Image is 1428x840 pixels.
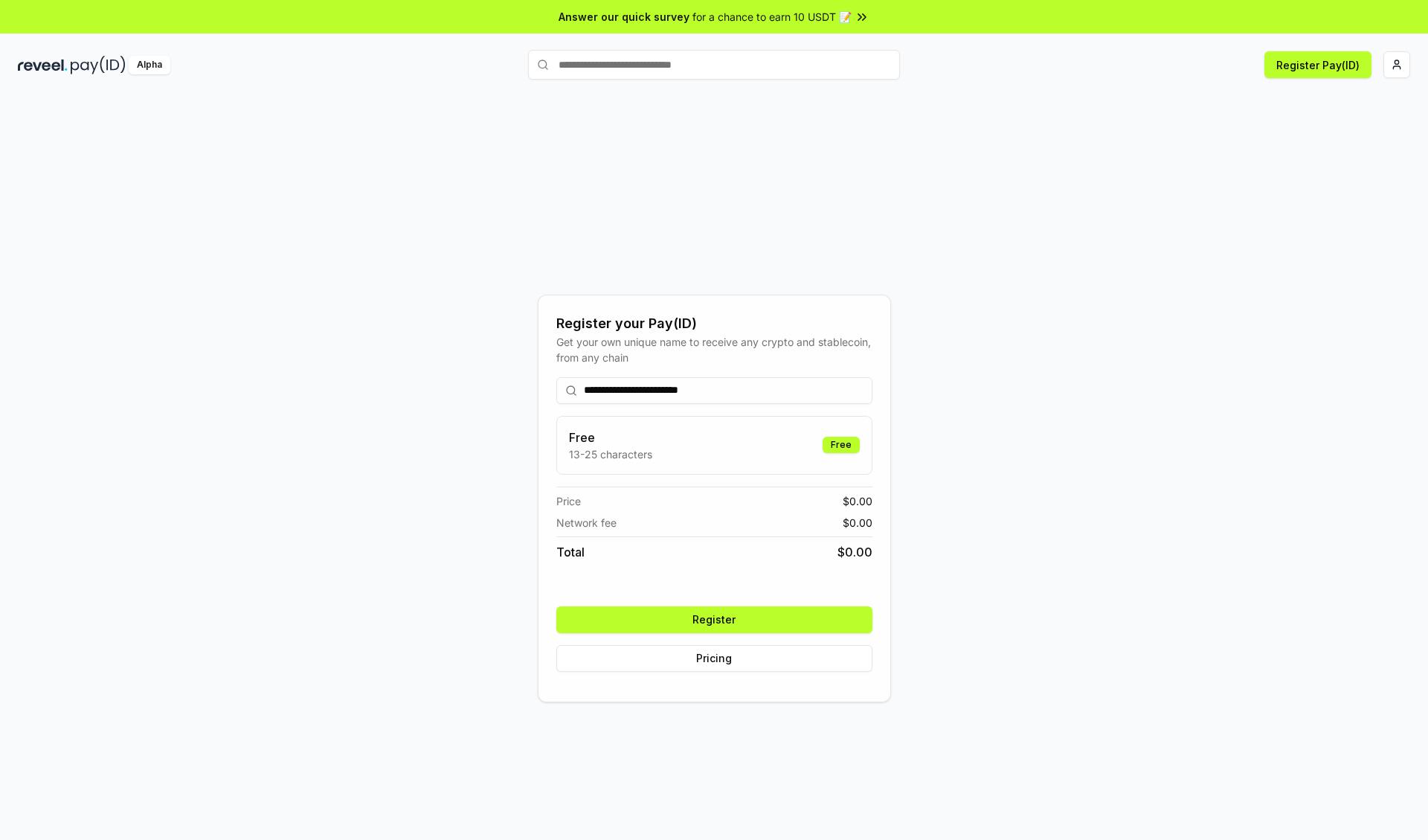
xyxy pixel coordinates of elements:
[843,515,872,530] span: $ 0.00
[556,334,872,365] div: Get your own unique name to receive any crypto and stablecoin, from any chain
[823,437,860,453] div: Free
[556,645,872,672] button: Pricing
[556,515,617,530] span: Network fee
[556,543,585,561] span: Total
[569,446,652,462] p: 13-25 characters
[556,493,581,509] span: Price
[71,56,126,74] img: pay_id
[129,56,170,74] div: Alpha
[559,9,689,25] span: Answer our quick survey
[843,493,872,509] span: $ 0.00
[569,429,652,446] h3: Free
[1264,51,1371,78] button: Register Pay(ID)
[556,606,872,633] button: Register
[692,9,852,25] span: for a chance to earn 10 USDT 📝
[556,313,872,334] div: Register your Pay(ID)
[18,56,68,74] img: reveel_dark
[837,543,872,561] span: $ 0.00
